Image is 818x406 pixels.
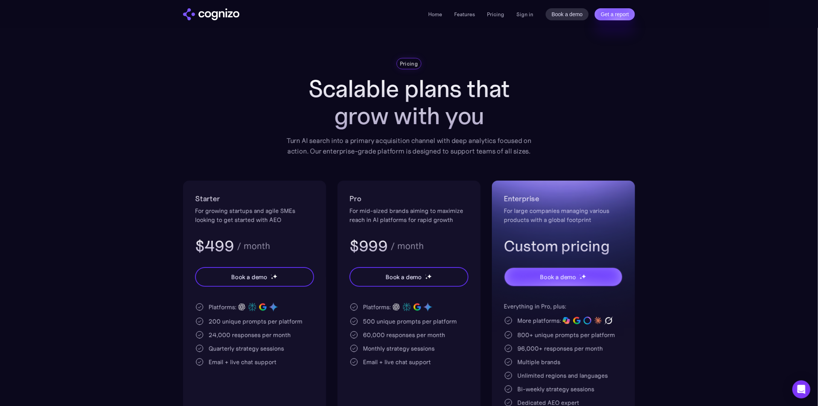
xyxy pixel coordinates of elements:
[363,330,445,339] div: 60,000 responses per month
[273,274,278,279] img: star
[425,277,428,280] img: star
[349,236,388,256] h3: $999
[580,277,582,280] img: star
[209,330,291,339] div: 24,000 responses per month
[504,206,623,224] div: For large companies managing various products with a global footprint
[195,236,234,256] h3: $499
[281,135,537,157] div: Turn AI search into a primary acquisition channel with deep analytics focused on action. Our ente...
[349,267,469,287] a: Book a demostarstarstar
[349,193,469,205] h2: Pro
[363,357,431,366] div: Email + live chat support
[237,242,270,251] div: / month
[487,11,505,18] a: Pricing
[517,357,560,366] div: Multiple brands
[595,8,635,20] a: Get a report
[281,75,537,129] h1: Scalable plans that grow with you
[195,193,314,205] h2: Starter
[504,236,623,256] h3: Custom pricing
[517,385,594,394] div: Bi-weekly strategy sessions
[183,8,240,20] img: cognizo logo
[363,317,457,326] div: 500 unique prompts per platform
[231,272,267,281] div: Book a demo
[504,267,623,287] a: Book a demostarstarstar
[504,302,623,311] div: Everything in Pro, plus:
[183,8,240,20] a: home
[209,303,237,312] div: Platforms:
[391,242,424,251] div: / month
[429,11,443,18] a: Home
[195,206,314,224] div: For growing startups and agile SMEs looking to get started with AEO
[792,380,810,398] div: Open Intercom Messenger
[580,274,581,275] img: star
[425,274,426,275] img: star
[517,316,561,325] div: More platforms:
[271,277,273,280] img: star
[363,303,391,312] div: Platforms:
[517,371,608,380] div: Unlimited regions and languages
[209,357,276,366] div: Email + live chat support
[517,330,615,339] div: 800+ unique prompts per platform
[349,206,469,224] div: For mid-sized brands aiming to maximize reach in AI platforms for rapid growth
[546,8,589,20] a: Book a demo
[195,267,314,287] a: Book a demostarstarstar
[209,317,302,326] div: 200 unique prompts per platform
[209,344,284,353] div: Quarterly strategy sessions
[540,272,576,281] div: Book a demo
[455,11,475,18] a: Features
[386,272,422,281] div: Book a demo
[427,274,432,279] img: star
[363,344,435,353] div: Monthly strategy sessions
[400,60,418,67] div: Pricing
[517,10,534,19] a: Sign in
[581,274,586,279] img: star
[517,344,603,353] div: 96,000+ responses per month
[271,274,272,275] img: star
[504,193,623,205] h2: Enterprise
